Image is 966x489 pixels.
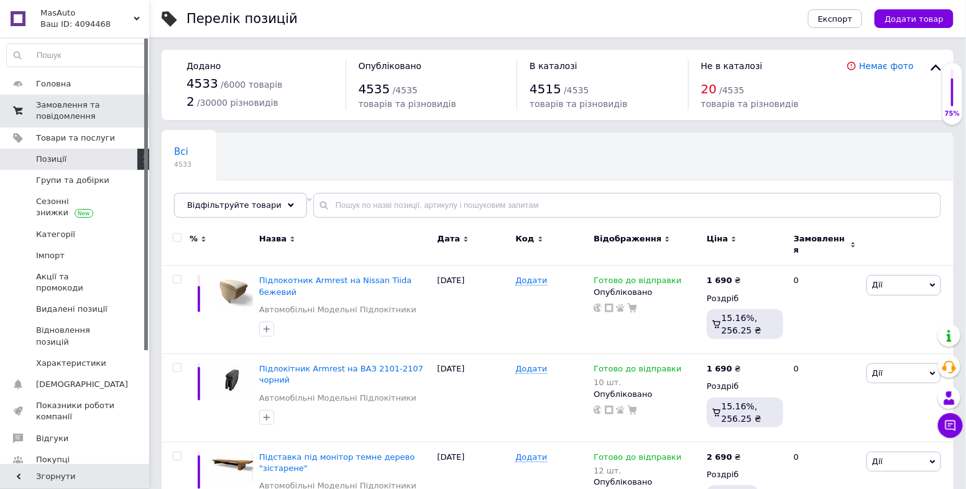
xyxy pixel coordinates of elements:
div: Опубліковано [594,477,701,488]
span: Групи та добірки [36,175,109,186]
span: Шумо-віброізоляція для... [174,193,300,205]
a: Автомобільні Модельні Підлокітники [259,304,416,315]
img: Подставка под монитор темное дерево "состаренное" [211,452,253,482]
span: 4535 [359,81,390,96]
input: Пошук [7,44,146,67]
span: 15.16%, 256.25 ₴ [722,401,761,424]
div: 10 шт. [594,378,681,387]
span: Опубліковано [359,61,422,71]
span: / 6000 товарів [221,80,282,90]
div: 0 [786,354,863,442]
span: Позиції [36,154,67,165]
button: Додати товар [875,9,954,28]
span: Не в каталозі [701,61,763,71]
span: Категорії [36,229,75,240]
div: Перелік позицій [186,12,298,26]
span: Сезонні знижки [36,196,115,218]
span: В каталозі [530,61,577,71]
a: Підлокотник Armrest на Nissan Tiida бежевий [259,276,412,296]
span: Готово до відправки [594,276,681,289]
span: Назва [259,233,287,244]
span: / 4535 [564,85,589,95]
span: 4515 [530,81,561,96]
div: Роздріб [707,469,783,480]
span: товарів та різновидів [359,99,456,109]
span: / 30000 різновидів [197,98,278,108]
a: Підставка під монітор темне дерево "зістарене" [259,452,415,473]
img: Подлокотник Armrest на Nissan Tiida бежевый [211,275,253,306]
div: Опубліковано [594,287,701,298]
span: Готово до відправки [594,364,681,377]
span: Додано [186,61,221,71]
span: Акції та промокоди [36,271,115,294]
input: Пошук по назві позиції, артикулу і пошуковим запитам [313,193,941,218]
span: Відгуки [36,433,68,444]
span: MasAuto [40,7,134,19]
span: Товари та послуги [36,133,115,144]
a: Немає фото [859,61,914,71]
span: Додати товар [885,14,944,24]
div: [DATE] [435,354,513,442]
span: Всі [174,146,188,157]
span: Замовлення та повідомлення [36,100,115,122]
span: Характеристики [36,358,106,369]
span: Код [515,233,534,244]
span: Відновлення позицій [36,325,115,347]
span: 4533 [174,160,191,169]
span: Експорт [818,14,853,24]
div: Шумо-віброізоляція для авто [162,180,325,228]
span: Дії [872,368,883,378]
span: Відображення [594,233,661,244]
span: Замовлення [794,233,847,256]
b: 1 690 [707,364,732,373]
span: товарів та різновидів [530,99,627,109]
span: 15.16%, 256.25 ₴ [722,313,761,335]
b: 2 690 [707,452,732,462]
b: 1 690 [707,276,732,285]
span: 4533 [186,76,218,91]
span: Показники роботи компанії [36,400,115,422]
span: 20 [701,81,717,96]
span: Відфільтруйте товари [187,200,282,210]
div: Роздріб [707,381,783,392]
div: 75% [942,109,962,118]
div: Ваш ID: 4094468 [40,19,149,30]
div: ₴ [707,363,741,375]
button: Чат з покупцем [938,413,963,438]
span: / 4535 [393,85,418,95]
span: Покупці [36,454,70,465]
div: Роздріб [707,293,783,304]
span: / 4535 [719,85,744,95]
div: [DATE] [435,266,513,354]
a: Автомобільні Модельні Підлокітники [259,393,416,404]
div: 12 шт. [594,466,681,475]
span: % [190,233,198,244]
div: Опубліковано [594,389,701,400]
span: [DEMOGRAPHIC_DATA] [36,379,128,390]
span: Дата [438,233,461,244]
span: Додати [515,452,547,462]
span: Імпорт [36,250,65,261]
a: Підлокітник Armrest на ВАЗ 2101-2107 чорний [259,364,423,384]
span: Додати [515,276,547,286]
span: Ціна [707,233,728,244]
span: Додати [515,364,547,374]
span: Дії [872,457,883,466]
div: 0 [786,266,863,354]
span: Головна [36,78,71,90]
span: товарів та різновидів [701,99,799,109]
div: ₴ [707,275,741,286]
div: ₴ [707,452,741,463]
img: Подлокотник Armrest на ВАЗ 2101-2107 черный [211,363,253,394]
span: Готово до відправки [594,452,681,465]
span: Видалені позиції [36,304,108,315]
span: 2 [186,94,195,109]
button: Експорт [808,9,863,28]
span: Дії [872,280,883,289]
